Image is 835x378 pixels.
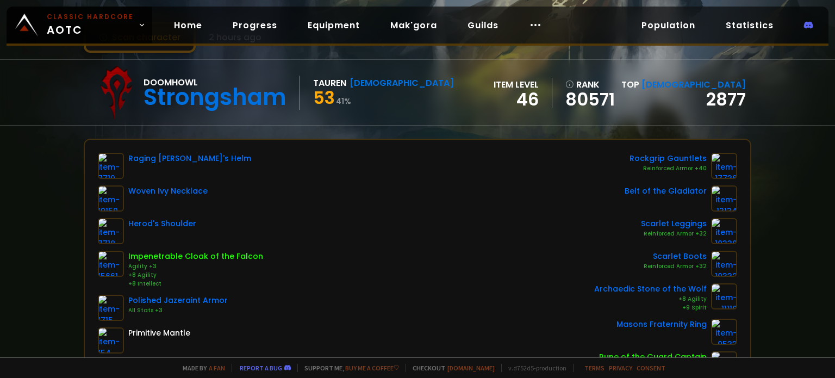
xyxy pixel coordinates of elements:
img: item-17736 [711,153,737,179]
div: Primitive Mantle [128,327,190,339]
div: [DEMOGRAPHIC_DATA] [350,76,454,90]
div: +9 Spirit [594,303,707,312]
img: item-154 [98,327,124,354]
a: Mak'gora [382,14,446,36]
a: Privacy [609,364,632,372]
div: Scarlet Leggings [641,218,707,230]
div: +8 Agility [594,295,707,303]
div: +8 Intellect [128,280,263,288]
div: Tauren [313,76,346,90]
div: Masons Fraternity Ring [616,319,707,330]
span: Made by [176,364,225,372]
a: Population [633,14,704,36]
span: Support me, [297,364,399,372]
img: item-11118 [711,283,737,309]
div: Belt of the Gladiator [625,185,707,197]
div: Raging [PERSON_NAME]'s Helm [128,153,251,164]
div: Reinforced Armor +32 [644,262,707,271]
img: item-7719 [98,153,124,179]
div: +8 Agility [128,271,263,280]
div: Reinforced Armor +32 [641,230,707,238]
img: item-10332 [711,251,737,277]
div: Herod's Shoulder [128,218,196,230]
div: rank [565,78,615,91]
div: Scarlet Boots [644,251,707,262]
a: Consent [637,364,665,372]
div: Woven Ivy Necklace [128,185,208,197]
a: a fan [209,364,225,372]
a: [DOMAIN_NAME] [447,364,495,372]
div: Rockgrip Gauntlets [630,153,707,164]
img: item-19159 [98,185,124,212]
small: Classic Hardcore [47,12,134,22]
a: Equipment [299,14,369,36]
div: Polished Jazeraint Armor [128,295,228,306]
a: 80571 [565,91,615,108]
img: item-1715 [98,295,124,321]
span: v. d752d5 - production [501,364,566,372]
img: item-15661 [98,251,124,277]
span: 53 [313,85,335,110]
a: Report a bug [240,364,282,372]
a: Home [165,14,211,36]
a: 2877 [706,87,746,111]
div: 46 [494,91,539,108]
a: Buy me a coffee [345,364,399,372]
span: Checkout [406,364,495,372]
img: item-13134 [711,185,737,212]
small: 41 % [336,96,351,107]
img: item-7718 [98,218,124,244]
div: Impenetrable Cloak of the Falcon [128,251,263,262]
div: All Stats +3 [128,306,228,315]
a: Terms [584,364,605,372]
div: Reinforced Armor +40 [630,164,707,173]
a: Progress [224,14,286,36]
span: [DEMOGRAPHIC_DATA] [641,78,746,91]
div: Top [621,78,746,91]
img: item-10330 [711,218,737,244]
a: Statistics [717,14,782,36]
a: Classic HardcoreAOTC [7,7,152,44]
div: Doomhowl [144,76,286,89]
span: AOTC [47,12,134,38]
div: Agility +3 [128,262,263,271]
div: Archaedic Stone of the Wolf [594,283,707,295]
div: item level [494,78,539,91]
img: item-9533 [711,319,737,345]
a: Guilds [459,14,507,36]
div: Strongsham [144,89,286,106]
div: Rune of the Guard Captain [599,351,707,363]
